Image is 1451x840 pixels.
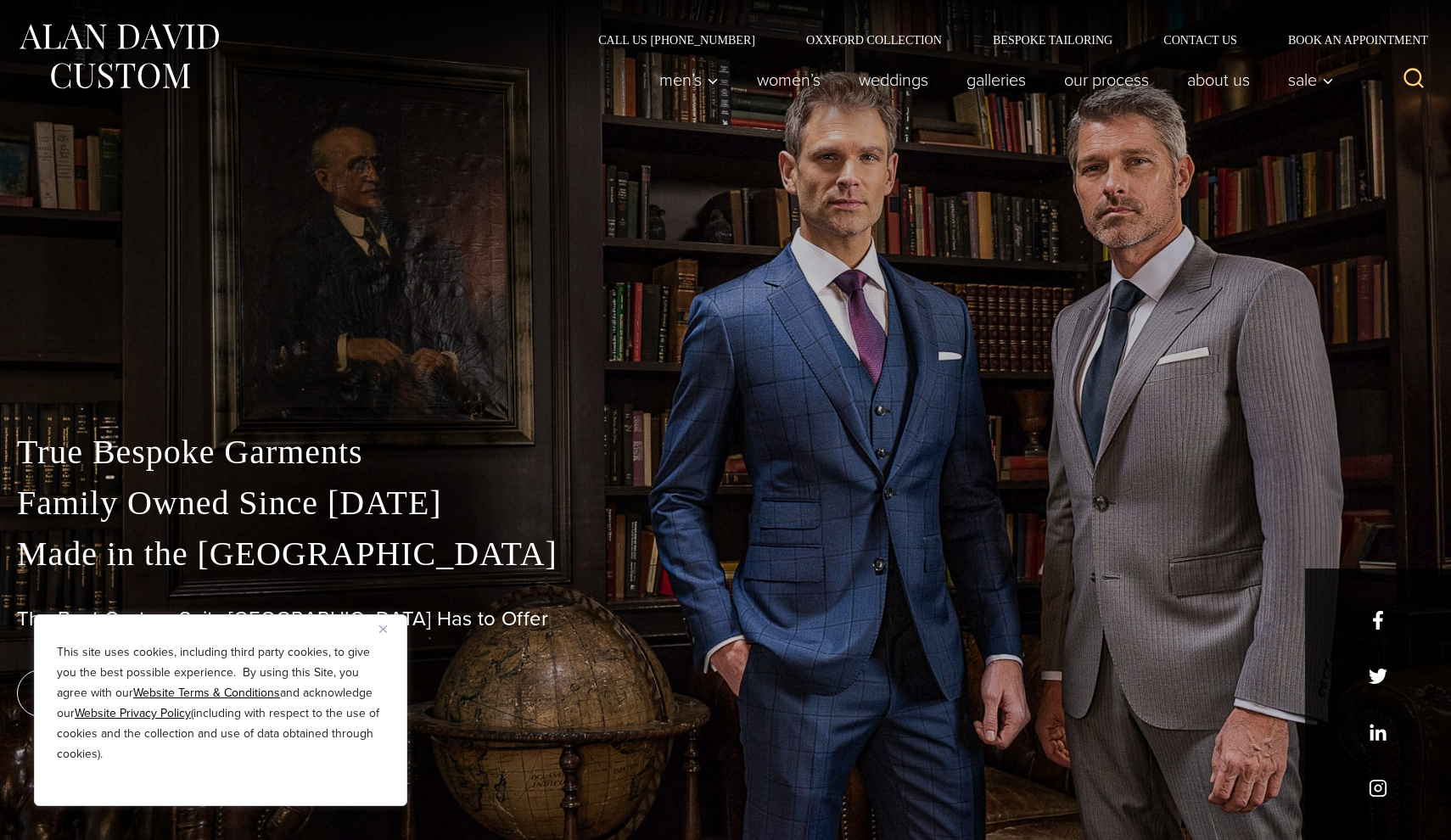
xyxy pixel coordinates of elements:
[75,704,191,722] a: Website Privacy Policy
[1138,34,1263,46] a: Contact Us
[379,619,400,639] button: Close
[659,71,719,88] span: Men’s
[57,642,384,764] p: This site uses cookies, including third party cookies, to give you the best possible experience. ...
[573,34,1434,46] nav: Secondary Navigation
[948,63,1045,97] a: Galleries
[1288,71,1334,88] span: Sale
[379,625,387,633] img: Close
[1393,59,1434,100] button: View Search Form
[17,19,221,94] img: Alan David Custom
[967,34,1138,46] a: Bespoke Tailoring
[781,34,967,46] a: Oxxford Collection
[17,427,1434,580] p: True Bespoke Garments Family Owned Since [DATE] Made in the [GEOGRAPHIC_DATA]
[1263,34,1434,46] a: Book an Appointment
[17,669,255,717] a: book an appointment
[641,63,1343,97] nav: Primary Navigation
[738,63,840,97] a: Women’s
[1045,63,1168,97] a: Our Process
[17,607,1434,631] h1: The Best Custom Suits [GEOGRAPHIC_DATA] Has to Offer
[133,684,280,702] a: Website Terms & Conditions
[1168,63,1269,97] a: About Us
[840,63,948,97] a: weddings
[573,34,781,46] a: Call Us [PHONE_NUMBER]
